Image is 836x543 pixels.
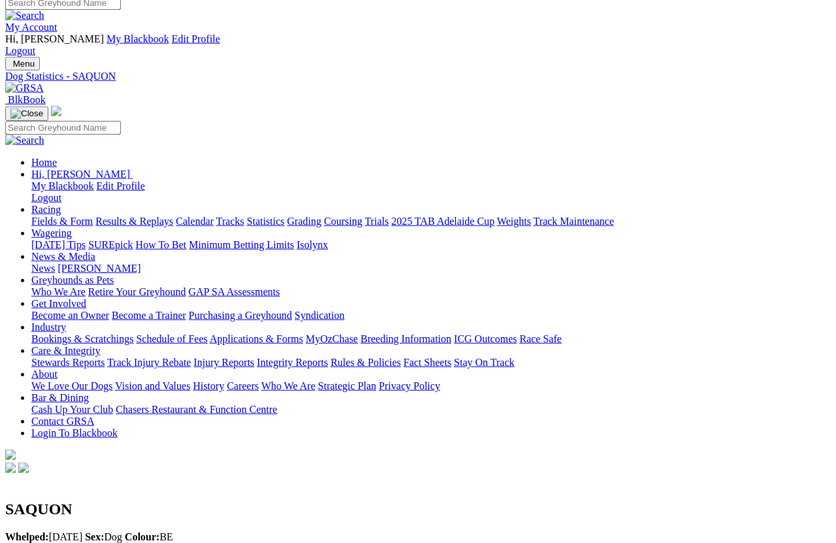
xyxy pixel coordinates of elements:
[5,57,40,71] button: Toggle navigation
[295,310,344,321] a: Syndication
[31,180,831,204] div: Hi, [PERSON_NAME]
[404,357,451,368] a: Fact Sheets
[193,357,254,368] a: Injury Reports
[261,380,315,391] a: Who We Are
[5,22,57,33] a: My Account
[31,310,109,321] a: Become an Owner
[31,333,831,345] div: Industry
[31,239,86,250] a: [DATE] Tips
[31,216,93,227] a: Fields & Form
[5,463,16,473] img: facebook.svg
[31,357,831,369] div: Care & Integrity
[5,107,48,121] button: Toggle navigation
[5,531,82,542] span: [DATE]
[5,45,35,56] a: Logout
[534,216,614,227] a: Track Maintenance
[297,239,328,250] a: Isolynx
[51,106,61,116] img: logo-grsa-white.png
[391,216,494,227] a: 2025 TAB Adelaide Cup
[31,169,130,180] span: Hi, [PERSON_NAME]
[85,531,122,542] span: Dog
[318,380,376,391] a: Strategic Plan
[31,380,831,392] div: About
[95,216,173,227] a: Results & Replays
[5,94,46,105] a: BlkBook
[88,239,133,250] a: SUREpick
[519,333,561,344] a: Race Safe
[31,345,101,356] a: Care & Integrity
[5,33,831,57] div: My Account
[31,404,831,416] div: Bar & Dining
[31,251,95,262] a: News & Media
[497,216,531,227] a: Weights
[31,227,72,239] a: Wagering
[361,333,451,344] a: Breeding Information
[10,108,43,119] img: Close
[172,33,220,44] a: Edit Profile
[13,59,35,69] span: Menu
[454,357,514,368] a: Stay On Track
[189,310,292,321] a: Purchasing a Greyhound
[31,192,61,203] a: Logout
[106,33,169,44] a: My Blackbook
[379,380,440,391] a: Privacy Policy
[125,531,173,542] span: BE
[5,10,44,22] img: Search
[85,531,104,542] b: Sex:
[107,357,191,368] a: Track Injury Rebate
[31,321,66,333] a: Industry
[5,531,49,542] b: Whelped:
[193,380,224,391] a: History
[257,357,328,368] a: Integrity Reports
[5,135,44,146] img: Search
[136,239,187,250] a: How To Bet
[31,427,118,438] a: Login To Blackbook
[5,33,104,44] span: Hi, [PERSON_NAME]
[364,216,389,227] a: Trials
[31,239,831,251] div: Wagering
[31,380,112,391] a: We Love Our Dogs
[31,333,133,344] a: Bookings & Scratchings
[31,157,57,168] a: Home
[227,380,259,391] a: Careers
[136,333,207,344] a: Schedule of Fees
[31,357,104,368] a: Stewards Reports
[176,216,214,227] a: Calendar
[5,450,16,460] img: logo-grsa-white.png
[115,380,190,391] a: Vision and Values
[31,310,831,321] div: Get Involved
[57,263,140,274] a: [PERSON_NAME]
[31,274,114,286] a: Greyhounds as Pets
[5,121,121,135] input: Search
[8,94,46,105] span: BlkBook
[189,239,294,250] a: Minimum Betting Limits
[5,501,831,518] h2: SAQUON
[31,298,86,309] a: Get Involved
[216,216,244,227] a: Tracks
[287,216,321,227] a: Grading
[18,463,29,473] img: twitter.svg
[97,180,145,191] a: Edit Profile
[306,333,358,344] a: MyOzChase
[116,404,277,415] a: Chasers Restaurant & Function Centre
[31,169,133,180] a: Hi, [PERSON_NAME]
[247,216,285,227] a: Statistics
[31,369,57,380] a: About
[210,333,303,344] a: Applications & Forms
[31,392,89,403] a: Bar & Dining
[31,180,94,191] a: My Blackbook
[31,404,113,415] a: Cash Up Your Club
[454,333,517,344] a: ICG Outcomes
[31,286,831,298] div: Greyhounds as Pets
[5,71,831,82] a: Dog Statistics - SAQUON
[31,286,86,297] a: Who We Are
[31,263,831,274] div: News & Media
[31,216,831,227] div: Racing
[31,204,61,215] a: Racing
[112,310,186,321] a: Become a Trainer
[189,286,280,297] a: GAP SA Assessments
[88,286,186,297] a: Retire Your Greyhound
[5,82,44,94] img: GRSA
[330,357,401,368] a: Rules & Policies
[31,263,55,274] a: News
